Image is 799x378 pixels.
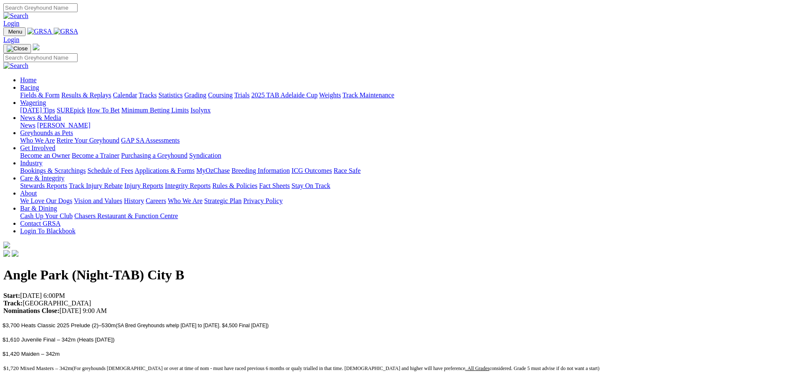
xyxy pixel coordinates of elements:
[3,365,72,371] span: $1,720 Mixed Masters – 342m
[243,197,283,204] a: Privacy Policy
[3,3,78,12] input: Search
[3,12,29,20] img: Search
[343,91,394,99] a: Track Maintenance
[139,91,157,99] a: Tracks
[20,197,796,205] div: About
[204,197,242,204] a: Strategic Plan
[20,182,67,189] a: Stewards Reports
[3,36,19,43] a: Login
[69,182,122,189] a: Track Injury Rebate
[291,167,332,174] a: ICG Outcomes
[3,292,20,299] strong: Start:
[465,365,489,371] u: . All Grades
[3,20,19,27] a: Login
[165,182,211,189] a: Integrity Reports
[3,322,116,328] span: $3,700 Heats Classic 2025 Prelude (2)–530m
[20,227,75,235] a: Login To Blackbook
[3,300,23,307] strong: Track:
[20,212,73,219] a: Cash Up Your Club
[190,107,211,114] a: Isolynx
[146,197,166,204] a: Careers
[121,107,189,114] a: Minimum Betting Limits
[159,91,183,99] a: Statistics
[3,62,29,70] img: Search
[20,167,86,174] a: Bookings & Scratchings
[291,182,330,189] a: Stay On Track
[3,351,60,357] span: $1,420 Maiden – 342m
[72,152,120,159] a: Become a Trainer
[20,212,796,220] div: Bar & Dining
[20,137,55,144] a: Who We Are
[251,91,318,99] a: 2025 TAB Adelaide Cup
[189,152,221,159] a: Syndication
[3,336,115,343] span: $1,610 Juvenile Final – 342m (Heats [DATE])
[121,152,187,159] a: Purchasing a Greyhound
[74,197,122,204] a: Vision and Values
[124,197,144,204] a: History
[7,45,28,52] img: Close
[3,307,60,314] strong: Nominations Close:
[196,167,230,174] a: MyOzChase
[20,114,61,121] a: News & Media
[333,167,360,174] a: Race Safe
[20,175,65,182] a: Care & Integrity
[212,182,258,189] a: Rules & Policies
[12,250,18,257] img: twitter.svg
[37,122,90,129] a: [PERSON_NAME]
[20,122,35,129] a: News
[3,44,31,53] button: Toggle navigation
[57,107,85,114] a: SUREpick
[20,91,60,99] a: Fields & Form
[20,197,72,204] a: We Love Our Dogs
[135,167,195,174] a: Applications & Forms
[20,91,796,99] div: Racing
[259,182,290,189] a: Fact Sheets
[74,212,178,219] a: Chasers Restaurant & Function Centre
[3,250,10,257] img: facebook.svg
[20,152,70,159] a: Become an Owner
[33,44,39,50] img: logo-grsa-white.png
[87,107,120,114] a: How To Bet
[3,53,78,62] input: Search
[185,91,206,99] a: Grading
[208,91,233,99] a: Coursing
[232,167,290,174] a: Breeding Information
[3,27,26,36] button: Toggle navigation
[20,107,796,114] div: Wagering
[113,91,137,99] a: Calendar
[3,242,10,248] img: logo-grsa-white.png
[124,182,163,189] a: Injury Reports
[27,28,52,35] img: GRSA
[234,91,250,99] a: Trials
[20,122,796,129] div: News & Media
[20,144,55,151] a: Get Involved
[20,99,46,106] a: Wagering
[20,182,796,190] div: Care & Integrity
[72,365,599,371] span: (For greyhounds [DEMOGRAPHIC_DATA] or over at time of nom - must have raced previous 6 months or ...
[20,205,57,212] a: Bar & Dining
[3,267,796,283] h1: Angle Park (Night-TAB) City B
[20,76,36,83] a: Home
[57,137,120,144] a: Retire Your Greyhound
[121,137,180,144] a: GAP SA Assessments
[20,107,55,114] a: [DATE] Tips
[87,167,133,174] a: Schedule of Fees
[319,91,341,99] a: Weights
[3,292,796,315] p: [DATE] 6:00PM [GEOGRAPHIC_DATA] [DATE] 9:00 AM
[168,197,203,204] a: Who We Are
[8,29,22,35] span: Menu
[20,152,796,159] div: Get Involved
[54,28,78,35] img: GRSA
[20,84,39,91] a: Racing
[20,220,60,227] a: Contact GRSA
[116,323,269,328] span: (SA Bred Greyhounds whelp [DATE] to [DATE]. $4,500 Final [DATE])
[20,129,73,136] a: Greyhounds as Pets
[20,159,42,167] a: Industry
[20,167,796,175] div: Industry
[61,91,111,99] a: Results & Replays
[20,137,796,144] div: Greyhounds as Pets
[20,190,37,197] a: About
